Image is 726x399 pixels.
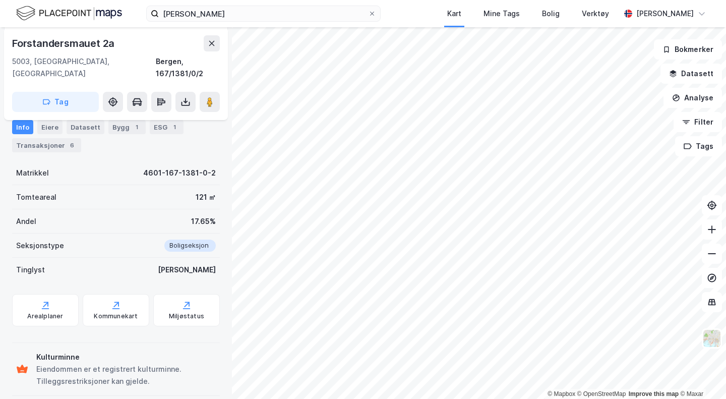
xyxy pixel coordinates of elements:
div: Mine Tags [483,8,520,20]
button: Datasett [660,64,722,84]
div: ESG [150,120,184,134]
div: Tinglyst [16,264,45,276]
div: Forstandersmauet 2a [12,35,116,51]
iframe: Chat Widget [676,351,726,399]
div: Info [12,120,33,134]
input: Søk på adresse, matrikkel, gårdeiere, leietakere eller personer [159,6,368,21]
div: Datasett [67,120,104,134]
div: Eiendommen er et registrert kulturminne. Tilleggsrestriksjoner kan gjelde. [36,363,216,387]
div: Andel [16,215,36,227]
div: Seksjonstype [16,240,64,252]
div: Matrikkel [16,167,49,179]
button: Analyse [663,88,722,108]
a: OpenStreetMap [577,390,626,397]
div: Kontrollprogram for chat [676,351,726,399]
div: Kulturminne [36,351,216,363]
button: Tags [675,136,722,156]
div: Tomteareal [16,191,56,203]
img: Z [702,329,721,348]
a: Improve this map [629,390,679,397]
div: Kart [447,8,461,20]
div: Miljøstatus [169,312,204,320]
div: Bergen, 167/1381/0/2 [156,55,220,80]
div: Transaksjoner [12,138,81,152]
div: Kommunekart [94,312,138,320]
div: 6 [67,140,77,150]
div: Arealplaner [27,312,63,320]
div: 4601-167-1381-0-2 [143,167,216,179]
div: 1 [132,122,142,132]
div: [PERSON_NAME] [158,264,216,276]
div: 121 ㎡ [196,191,216,203]
div: Bolig [542,8,560,20]
div: [PERSON_NAME] [636,8,694,20]
div: Verktøy [582,8,609,20]
div: 17.65% [191,215,216,227]
a: Mapbox [548,390,575,397]
button: Tag [12,92,99,112]
img: logo.f888ab2527a4732fd821a326f86c7f29.svg [16,5,122,22]
div: 5003, [GEOGRAPHIC_DATA], [GEOGRAPHIC_DATA] [12,55,156,80]
div: 1 [169,122,179,132]
button: Bokmerker [654,39,722,60]
div: Bygg [108,120,146,134]
div: Eiere [37,120,63,134]
button: Filter [674,112,722,132]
